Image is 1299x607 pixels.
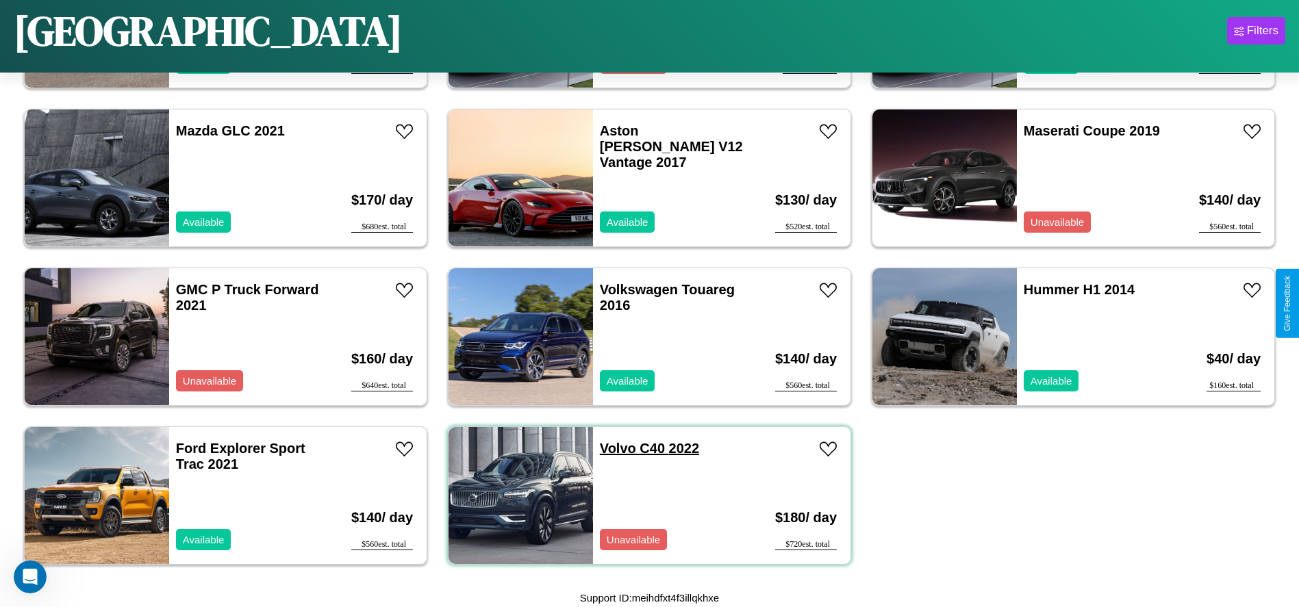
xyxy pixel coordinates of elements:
div: $ 520 est. total [775,222,837,233]
div: $ 640 est. total [351,380,413,391]
p: Available [183,213,225,231]
p: Unavailable [607,530,660,549]
div: Give Feedback [1283,276,1292,331]
h3: $ 130 / day [775,179,837,222]
h3: $ 140 / day [775,337,837,380]
p: Available [1031,372,1072,390]
iframe: Intercom live chat [14,560,47,593]
div: $ 560 est. total [775,380,837,391]
a: Ford Explorer Sport Trac 2021 [176,441,305,472]
h3: $ 160 / day [351,337,413,380]
p: Support ID: meihdfxt4f3illqkhxe [580,589,719,607]
p: Available [607,372,648,390]
a: GMC P Truck Forward 2021 [176,282,319,313]
a: Volkswagen Touareg 2016 [600,282,735,313]
button: Filters [1227,17,1285,44]
p: Unavailable [1031,213,1084,231]
div: $ 560 est. total [351,539,413,550]
a: Aston [PERSON_NAME] V12 Vantage 2017 [600,123,743,170]
h1: [GEOGRAPHIC_DATA] [14,3,403,59]
div: $ 560 est. total [1199,222,1261,233]
a: Mazda GLC 2021 [176,123,285,138]
a: Maserati Coupe 2019 [1024,123,1160,138]
h3: $ 40 / day [1207,337,1261,380]
h3: $ 180 / day [775,496,837,539]
a: Hummer H1 2014 [1024,282,1135,297]
div: $ 160 est. total [1207,380,1261,391]
div: Filters [1247,24,1278,38]
p: Available [183,530,225,549]
h3: $ 140 / day [1199,179,1261,222]
h3: $ 140 / day [351,496,413,539]
div: $ 720 est. total [775,539,837,550]
p: Unavailable [183,372,236,390]
p: Available [607,213,648,231]
div: $ 680 est. total [351,222,413,233]
a: Volvo C40 2022 [600,441,699,456]
h3: $ 170 / day [351,179,413,222]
